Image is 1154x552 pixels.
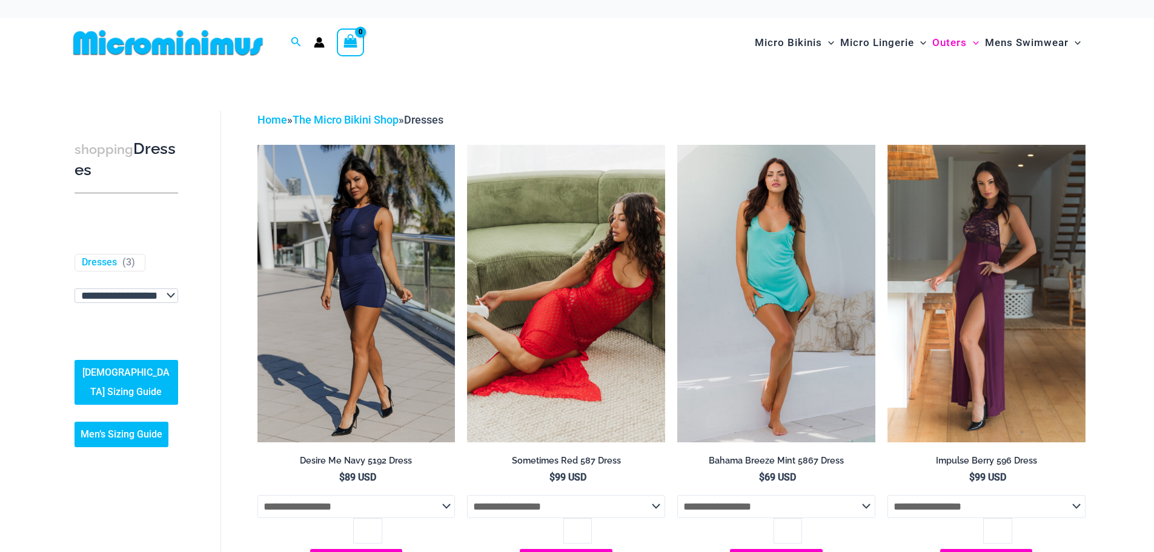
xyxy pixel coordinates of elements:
span: $ [759,471,764,483]
a: OutersMenu ToggleMenu Toggle [929,24,982,61]
span: $ [969,471,975,483]
span: 3 [126,256,131,268]
a: Men’s Sizing Guide [75,422,168,447]
h2: Desire Me Navy 5192 Dress [257,455,456,467]
input: Product quantity [353,518,382,544]
span: Menu Toggle [822,27,834,58]
bdi: 89 USD [339,471,376,483]
a: Impulse Berry 596 Dress 02Impulse Berry 596 Dress 03Impulse Berry 596 Dress 03 [887,145,1086,442]
span: $ [339,471,345,483]
a: Bahama Breeze Mint 5867 Dress [677,455,875,471]
a: [DEMOGRAPHIC_DATA] Sizing Guide [75,360,178,405]
img: Bahama Breeze Mint 5867 Dress 01 [677,145,875,442]
a: Sometimes Red 587 Dress [467,455,665,471]
span: Menu Toggle [967,27,979,58]
a: Home [257,113,287,126]
span: Menu Toggle [914,27,926,58]
input: Product quantity [774,518,802,544]
img: MM SHOP LOGO FLAT [68,29,268,56]
a: Micro BikinisMenu ToggleMenu Toggle [752,24,837,61]
a: Mens SwimwearMenu ToggleMenu Toggle [982,24,1084,61]
span: Menu Toggle [1069,27,1081,58]
h2: Impulse Berry 596 Dress [887,455,1086,467]
span: Outers [932,27,967,58]
h2: Bahama Breeze Mint 5867 Dress [677,455,875,467]
a: Bahama Breeze Mint 5867 Dress 01Bahama Breeze Mint 5867 Dress 03Bahama Breeze Mint 5867 Dress 03 [677,145,875,442]
a: Account icon link [314,37,325,48]
a: The Micro Bikini Shop [293,113,399,126]
h2: Sometimes Red 587 Dress [467,455,665,467]
bdi: 69 USD [759,471,796,483]
a: Desire Me Navy 5192 Dress [257,455,456,471]
span: Micro Bikinis [755,27,822,58]
span: Micro Lingerie [840,27,914,58]
span: shopping [75,142,133,157]
input: Product quantity [983,518,1012,544]
a: Desire Me Navy 5192 Dress 11Desire Me Navy 5192 Dress 09Desire Me Navy 5192 Dress 09 [257,145,456,442]
a: Search icon link [291,35,302,50]
a: Dresses [82,256,117,269]
a: View Shopping Cart, empty [337,28,365,56]
select: wpc-taxonomy-pa_fabric-type-746009 [75,288,178,303]
img: Impulse Berry 596 Dress 02 [887,145,1086,442]
input: Product quantity [563,518,592,544]
a: Impulse Berry 596 Dress [887,455,1086,471]
span: $ [549,471,555,483]
span: ( ) [122,256,135,269]
span: » » [257,113,443,126]
nav: Site Navigation [750,22,1086,63]
a: Micro LingerieMenu ToggleMenu Toggle [837,24,929,61]
h3: Dresses [75,139,178,181]
span: Mens Swimwear [985,27,1069,58]
bdi: 99 USD [549,471,586,483]
bdi: 99 USD [969,471,1006,483]
a: Sometimes Red 587 Dress 10Sometimes Red 587 Dress 09Sometimes Red 587 Dress 09 [467,145,665,442]
img: Desire Me Navy 5192 Dress 11 [257,145,456,442]
img: Sometimes Red 587 Dress 10 [467,145,665,442]
span: Dresses [404,113,443,126]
